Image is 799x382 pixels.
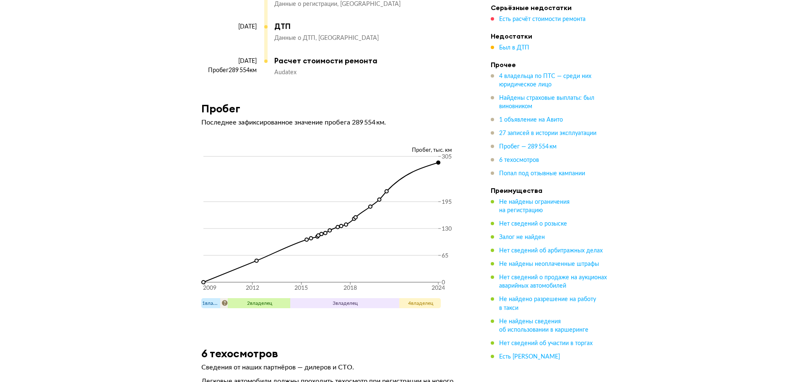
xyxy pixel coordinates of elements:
[499,16,586,22] span: Есть расчёт стоимости ремонта
[203,285,216,291] tspan: 2009
[499,340,593,346] span: Нет сведений об участии в торгах
[201,347,278,360] h3: 6 техосмотров
[499,157,539,163] span: 6 техосмотров
[318,35,379,41] span: [GEOGRAPHIC_DATA]
[499,275,607,289] span: Нет сведений о продаже на аукционах аварийных автомобилей
[499,234,545,240] span: Залог не найден
[201,23,257,31] div: [DATE]
[408,301,433,306] span: 4 владелец
[499,248,603,254] span: Нет сведений об арбитражных делах
[499,45,529,51] span: Был в ДТП
[499,199,570,213] span: Не найдены ограничения на регистрацию
[491,60,608,69] h4: Прочее
[247,301,272,306] span: 2 владелец
[499,117,563,123] span: 1 объявление на Авито
[201,147,466,154] div: Пробег, тыс. км
[499,95,594,109] span: Найдены страховые выплаты: был виновником
[202,300,227,306] span: 1 владелец
[442,253,448,259] tspan: 65
[499,73,591,88] span: 4 владельца по ПТС — среди них юридическое лицо
[201,67,257,74] div: Пробег 289 554 км
[274,35,318,41] span: Данные о ДТП
[201,363,466,372] p: Сведения от наших партнёров — дилеров и СТО.
[499,171,585,177] span: Попал под отзывные кампании
[274,22,457,31] div: ДТП
[491,32,608,40] h4: Недостатки
[499,318,588,333] span: Не найдены сведения об использовании в каршеринге
[442,280,445,286] tspan: 0
[499,221,567,227] span: Нет сведений о розыске
[491,3,608,12] h4: Серьёзные недостатки
[499,130,596,136] span: 27 записей в истории эксплуатации
[294,285,308,291] tspan: 2015
[499,261,599,267] span: Не найдены неоплаченные штрафы
[274,1,340,7] span: Данные о регистрации
[442,226,452,232] tspan: 130
[499,296,596,311] span: Не найдено разрешение на работу в такси
[274,56,457,65] div: Расчет стоимости ремонта
[201,118,466,127] p: Последнее зафиксированное значение пробега 289 554 км.
[333,301,358,306] span: 3 владелец
[432,285,445,291] tspan: 2024
[442,199,452,205] tspan: 195
[245,285,259,291] tspan: 2012
[201,102,240,115] h3: Пробег
[344,285,357,291] tspan: 2018
[491,186,608,195] h4: Преимущества
[201,57,257,65] div: [DATE]
[499,144,557,150] span: Пробег — 289 554 км
[274,70,297,75] span: Audatex
[442,154,452,160] tspan: 305
[499,353,560,359] span: Есть [PERSON_NAME]
[340,1,401,7] span: [GEOGRAPHIC_DATA]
